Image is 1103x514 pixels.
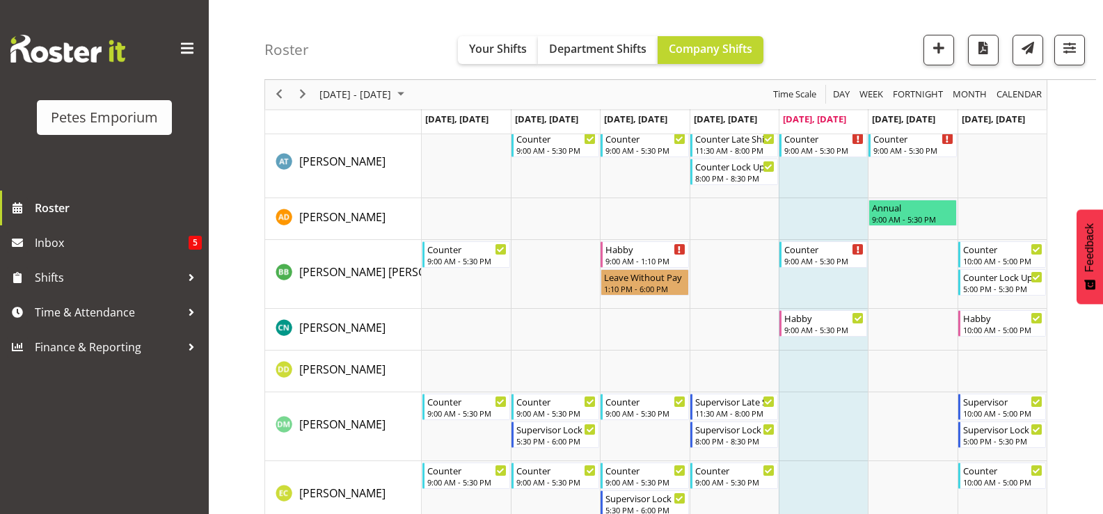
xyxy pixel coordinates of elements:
div: 5:00 PM - 5:30 PM [963,283,1042,294]
div: David McAuley"s event - Supervisor Lock Up Begin From Thursday, August 21, 2025 at 8:00:00 PM GMT... [690,421,778,448]
div: Counter [695,463,775,477]
div: Alex-Micheal Taniwha"s event - Counter Begin From Tuesday, August 19, 2025 at 9:00:00 AM GMT+12:0... [511,131,599,157]
div: 9:00 AM - 5:30 PM [427,408,507,419]
button: Month [994,86,1045,104]
a: [PERSON_NAME] [299,319,386,336]
span: [DATE], [DATE] [604,113,667,125]
div: Habby [784,311,864,325]
div: 9:00 AM - 5:30 PM [873,145,953,156]
div: Emma Croft"s event - Counter Begin From Tuesday, August 19, 2025 at 9:00:00 AM GMT+12:00 Ends At ... [511,463,599,489]
div: Emma Croft"s event - Counter Begin From Wednesday, August 20, 2025 at 9:00:00 AM GMT+12:00 Ends A... [601,463,688,489]
td: Beena Beena resource [265,240,422,309]
div: 1:10 PM - 6:00 PM [604,283,685,294]
span: Inbox [35,232,189,253]
span: 5 [189,236,202,250]
div: Beena Beena"s event - Habby Begin From Wednesday, August 20, 2025 at 9:00:00 AM GMT+12:00 Ends At... [601,241,688,268]
div: 9:00 AM - 5:30 PM [427,255,507,266]
span: Roster [35,198,202,218]
span: [DATE], [DATE] [515,113,578,125]
td: Alex-Micheal Taniwha resource [265,129,422,198]
div: Counter [427,463,507,477]
div: Counter [873,131,953,145]
div: Supervisor Lock Up [695,422,775,436]
span: [DATE], [DATE] [962,113,1025,125]
span: [DATE] - [DATE] [318,86,392,104]
div: Beena Beena"s event - Counter Lock Up Begin From Sunday, August 24, 2025 at 5:00:00 PM GMT+12:00 ... [958,269,1046,296]
div: Counter [784,131,864,145]
div: Counter [605,463,685,477]
div: Counter Late Shift [695,131,775,145]
button: Timeline Month [951,86,990,104]
div: Emma Croft"s event - Counter Begin From Sunday, August 24, 2025 at 10:00:00 AM GMT+12:00 Ends At ... [958,463,1046,489]
div: 9:00 AM - 5:30 PM [516,145,596,156]
div: 11:30 AM - 8:00 PM [695,145,775,156]
button: Feedback - Show survey [1077,209,1103,304]
button: Next [294,86,312,104]
div: Annual [872,200,953,214]
div: 9:00 AM - 5:30 PM [605,476,685,488]
button: August 2025 [317,86,411,104]
div: David McAuley"s event - Supervisor Begin From Sunday, August 24, 2025 at 10:00:00 AM GMT+12:00 En... [958,394,1046,420]
span: Month [951,86,988,104]
span: Finance & Reporting [35,337,181,358]
span: Fortnight [891,86,944,104]
span: Time Scale [772,86,818,104]
div: 11:30 AM - 8:00 PM [695,408,775,419]
button: Fortnight [891,86,946,104]
a: [PERSON_NAME] [299,153,386,170]
div: Beena Beena"s event - Counter Begin From Friday, August 22, 2025 at 9:00:00 AM GMT+12:00 Ends At ... [779,241,867,268]
div: 8:00 PM - 8:30 PM [695,435,775,447]
td: Christine Neville resource [265,309,422,351]
a: [PERSON_NAME] [299,361,386,378]
button: Filter Shifts [1054,35,1085,65]
button: Time Scale [771,86,819,104]
img: Rosterit website logo [10,35,125,63]
button: Timeline Day [831,86,852,104]
div: David McAuley"s event - Counter Begin From Monday, August 18, 2025 at 9:00:00 AM GMT+12:00 Ends A... [422,394,510,420]
div: 9:00 AM - 5:30 PM [784,145,864,156]
div: 9:00 AM - 5:30 PM [784,324,864,335]
div: 9:00 AM - 5:30 PM [784,255,864,266]
div: 9:00 AM - 5:30 PM [427,476,507,488]
div: Alex-Micheal Taniwha"s event - Counter Lock Up Begin From Thursday, August 21, 2025 at 8:00:00 PM... [690,159,778,185]
div: Counter [516,131,596,145]
div: Counter [605,394,685,408]
div: Counter [427,394,507,408]
div: Emma Croft"s event - Counter Begin From Thursday, August 21, 2025 at 9:00:00 AM GMT+12:00 Ends At... [690,463,778,489]
a: [PERSON_NAME] [PERSON_NAME] [299,264,475,280]
div: Counter [963,242,1042,256]
div: David McAuley"s event - Counter Begin From Wednesday, August 20, 2025 at 9:00:00 AM GMT+12:00 End... [601,394,688,420]
span: Feedback [1084,223,1096,272]
div: David McAuley"s event - Counter Begin From Tuesday, August 19, 2025 at 9:00:00 AM GMT+12:00 Ends ... [511,394,599,420]
div: Alex-Micheal Taniwha"s event - Counter Begin From Wednesday, August 20, 2025 at 9:00:00 AM GMT+12... [601,131,688,157]
span: calendar [995,86,1043,104]
td: Amelia Denz resource [265,198,422,240]
span: [PERSON_NAME] [299,362,386,377]
div: 9:00 AM - 5:30 PM [516,408,596,419]
button: Company Shifts [658,36,763,64]
div: Counter [427,242,507,256]
span: Time & Attendance [35,302,181,323]
a: [PERSON_NAME] [299,485,386,501]
span: Company Shifts [669,41,752,56]
td: Danielle Donselaar resource [265,351,422,392]
div: 9:00 AM - 5:30 PM [695,476,775,488]
button: Previous [270,86,289,104]
div: Beena Beena"s event - Counter Begin From Sunday, August 24, 2025 at 10:00:00 AM GMT+12:00 Ends At... [958,241,1046,268]
div: Christine Neville"s event - Habby Begin From Friday, August 22, 2025 at 9:00:00 AM GMT+12:00 Ends... [779,310,867,337]
div: Beena Beena"s event - Leave Without Pay Begin From Wednesday, August 20, 2025 at 1:10:00 PM GMT+1... [601,269,688,296]
button: Add a new shift [923,35,954,65]
span: [PERSON_NAME] [299,320,386,335]
div: Supervisor Late Shift [695,394,775,408]
div: Habby [963,311,1042,325]
div: August 18 - 24, 2025 [315,80,413,109]
div: Counter [605,131,685,145]
button: Timeline Week [857,86,886,104]
div: 5:00 PM - 5:30 PM [963,435,1042,447]
button: Department Shifts [538,36,658,64]
div: 5:30 PM - 6:00 PM [516,435,596,447]
div: Petes Emporium [51,107,158,128]
span: [PERSON_NAME] [299,485,386,501]
a: [PERSON_NAME] [299,209,386,225]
